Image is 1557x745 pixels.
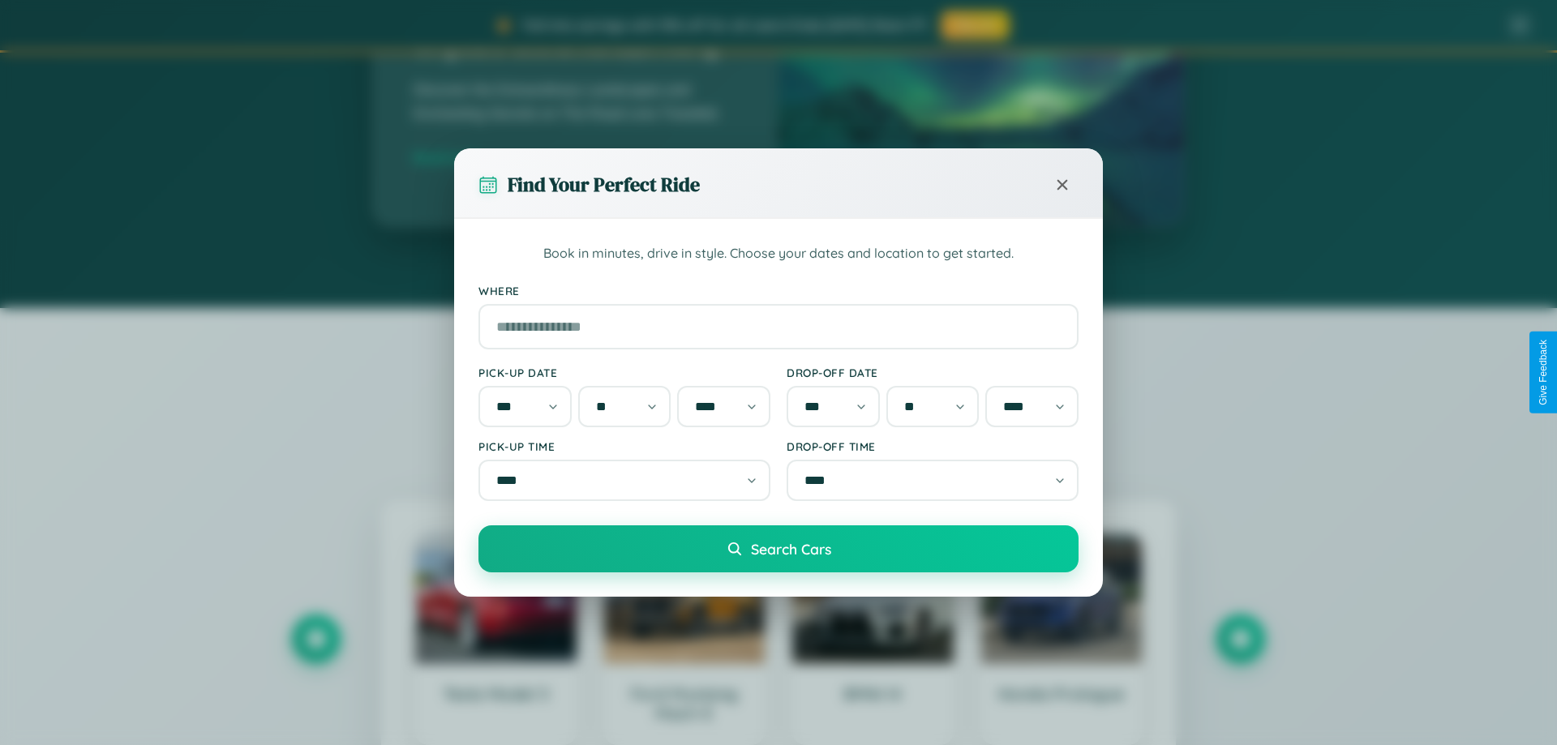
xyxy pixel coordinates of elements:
h3: Find Your Perfect Ride [508,171,700,198]
label: Where [478,284,1079,298]
label: Drop-off Time [787,439,1079,453]
p: Book in minutes, drive in style. Choose your dates and location to get started. [478,243,1079,264]
span: Search Cars [751,540,831,558]
label: Drop-off Date [787,366,1079,379]
button: Search Cars [478,525,1079,572]
label: Pick-up Date [478,366,770,379]
label: Pick-up Time [478,439,770,453]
